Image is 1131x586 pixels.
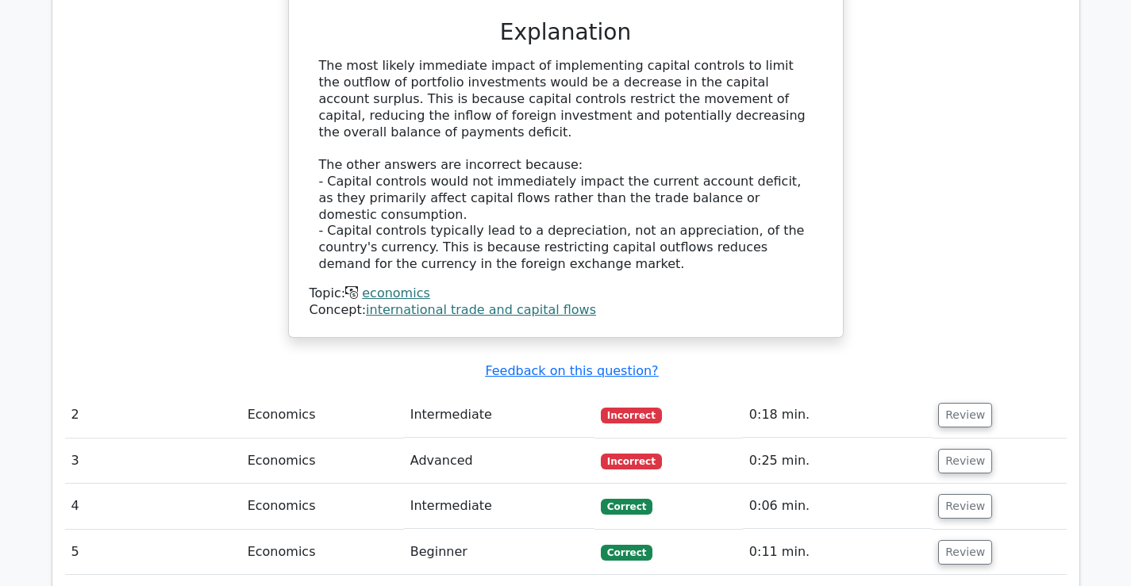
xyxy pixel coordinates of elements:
[65,393,241,438] td: 2
[362,285,430,301] a: economics
[65,439,241,484] td: 3
[241,393,404,438] td: Economics
[601,499,652,515] span: Correct
[404,393,594,438] td: Intermediate
[601,545,652,561] span: Correct
[310,302,822,319] div: Concept:
[938,494,992,519] button: Review
[743,439,932,484] td: 0:25 min.
[601,408,662,423] span: Incorrect
[310,285,822,302] div: Topic:
[743,393,932,438] td: 0:18 min.
[241,484,404,529] td: Economics
[65,484,241,529] td: 4
[241,530,404,575] td: Economics
[404,530,594,575] td: Beginner
[743,530,932,575] td: 0:11 min.
[938,540,992,565] button: Review
[938,449,992,473] button: Review
[319,19,813,46] h3: Explanation
[366,302,596,317] a: international trade and capital flows
[65,530,241,575] td: 5
[938,403,992,427] button: Review
[404,484,594,529] td: Intermediate
[743,484,932,529] td: 0:06 min.
[485,363,658,378] a: Feedback on this question?
[601,454,662,469] span: Incorrect
[241,439,404,484] td: Economics
[319,58,813,272] div: The most likely immediate impact of implementing capital controls to limit the outflow of portfol...
[404,439,594,484] td: Advanced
